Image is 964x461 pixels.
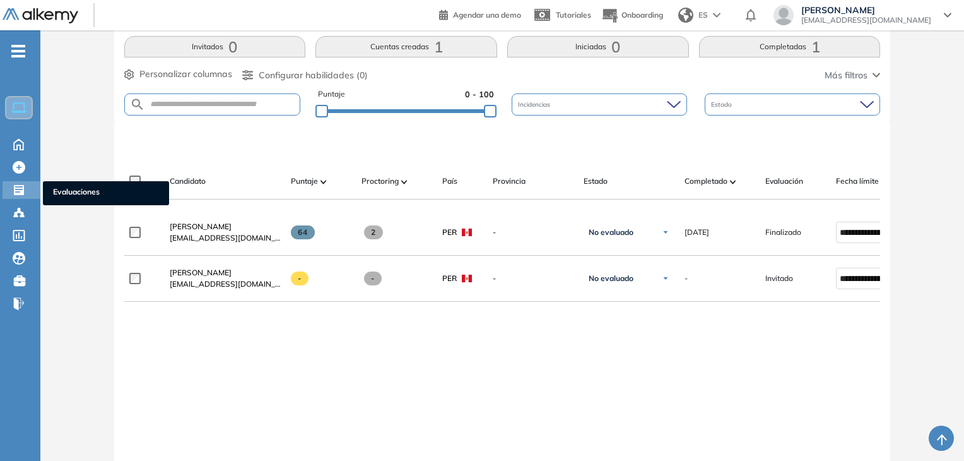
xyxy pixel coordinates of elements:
a: Agendar una demo [439,6,521,21]
button: Más filtros [825,69,880,82]
span: Estado [584,176,608,187]
span: Fecha límite [836,176,879,187]
button: Completadas1 [699,36,881,57]
img: [missing "en.ARROW_ALT" translation] [401,180,408,184]
img: arrow [713,13,720,18]
img: PER [462,229,472,236]
img: world [678,8,693,23]
span: Onboarding [621,10,663,20]
span: Configurar habilidades (0) [259,69,368,82]
span: [PERSON_NAME] [170,268,232,277]
a: [PERSON_NAME] [170,221,281,232]
span: [DATE] [685,227,709,238]
span: - [685,273,688,284]
span: 0 - 100 [465,88,494,100]
span: Candidato [170,176,206,187]
span: Invitado [765,273,793,284]
span: Tutoriales [556,10,591,20]
span: - [493,273,573,284]
span: - [493,227,573,238]
button: Iniciadas0 [507,36,689,57]
img: Ícono de flecha [662,275,669,282]
img: [missing "en.ARROW_ALT" translation] [320,180,327,184]
span: 2 [364,225,384,239]
span: Puntaje [291,176,318,187]
span: PER [442,273,457,284]
span: Evaluación [765,176,803,187]
div: Estado [705,93,880,116]
button: Onboarding [601,2,663,29]
span: - [364,272,382,285]
span: Finalizado [765,227,801,238]
span: Completado [685,176,727,187]
span: No evaluado [589,227,633,237]
span: País [442,176,457,187]
span: ES [698,9,708,21]
span: Provincia [493,176,526,187]
span: Puntaje [318,88,345,100]
span: Incidencias [518,100,553,109]
span: Estado [711,100,734,109]
button: Invitados0 [124,36,306,57]
span: [EMAIL_ADDRESS][DOMAIN_NAME] [801,15,931,25]
img: SEARCH_ALT [130,97,145,112]
span: [EMAIL_ADDRESS][DOMAIN_NAME] [170,232,281,244]
button: Personalizar columnas [124,68,232,81]
span: PER [442,227,457,238]
span: No evaluado [589,273,633,284]
span: Más filtros [825,69,867,82]
img: Ícono de flecha [662,229,669,236]
img: PER [462,275,472,282]
img: [missing "en.ARROW_ALT" translation] [730,180,736,184]
i: - [11,50,25,52]
a: [PERSON_NAME] [170,267,281,278]
span: - [291,272,309,285]
button: Configurar habilidades (0) [242,69,368,82]
span: Proctoring [361,176,399,187]
img: Logo [3,8,78,24]
span: [PERSON_NAME] [170,222,232,231]
span: [EMAIL_ADDRESS][DOMAIN_NAME] [170,278,281,290]
button: Cuentas creadas1 [315,36,497,57]
span: Evaluaciones [53,186,159,200]
span: Agendar una demo [453,10,521,20]
div: Incidencias [512,93,687,116]
span: Personalizar columnas [139,68,232,81]
span: [PERSON_NAME] [801,5,931,15]
span: 64 [291,225,315,239]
